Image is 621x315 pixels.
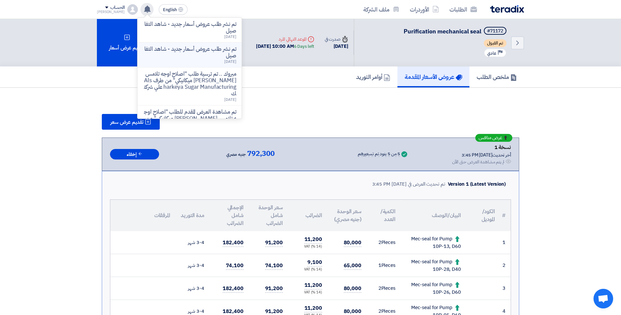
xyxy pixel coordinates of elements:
[490,5,524,13] img: Teradix logo
[500,231,511,254] td: 1
[452,143,511,152] div: نسخة 1
[358,2,405,17] a: ملف الشركة
[484,39,506,47] span: تم القبول
[224,59,236,65] span: [DATE]
[293,267,322,272] div: (14 %) VAT
[487,29,503,33] div: #71172
[294,43,314,50] div: 6 Days left
[378,262,381,269] span: 1
[304,281,322,289] span: 11,200
[406,235,461,250] div: Mec-seal for Pump 10P-13, D60
[378,239,381,246] span: 2
[223,285,244,293] span: 182,400
[406,281,461,296] div: Mec-seal for Pump 10P-26, D60
[143,109,236,128] p: تم مشاهدة العرض المقدم للطلب "اصلاح اوجه تلامس [PERSON_NAME] ميكانيكي" من قبل العميل
[372,180,445,188] div: تم تحديث العرض في [DATE] 3:45 PM
[159,4,188,15] button: English
[175,277,210,300] td: 3-4 شهر
[102,114,160,130] button: تقديم عرض سعر
[367,277,401,300] td: Pieces
[110,5,124,10] div: الحساب
[175,200,210,231] th: مدة التوريد
[466,200,500,231] th: الكود/الموديل
[405,2,444,17] a: الأوردرات
[307,258,322,267] span: 9,100
[401,200,466,231] th: البيان/الوصف
[110,149,159,160] button: إخفاء
[143,46,236,59] p: تم نشر طلب عروض أسعار جديد - شاهد التفاصيل
[367,231,401,254] td: Pieces
[223,239,244,247] span: 182,400
[367,200,401,231] th: الكمية/العدد
[477,73,517,81] h5: ملخص الطلب
[110,200,175,231] th: المرفقات
[97,10,125,14] div: [PERSON_NAME]
[500,254,511,277] td: 2
[452,152,511,158] div: أخر تحديث [DATE] 3:45 PM
[487,50,496,56] span: عادي
[367,254,401,277] td: Pieces
[143,21,236,34] p: تم نشر طلب عروض أسعار جديد - شاهد التفاصيل
[226,151,246,158] span: جنيه مصري
[224,34,236,40] span: [DATE]
[349,66,397,87] a: أوامر التوريد
[448,180,506,188] div: Version 1 (Latest Version)
[344,285,361,293] span: 80,000
[405,73,462,81] h5: عروض الأسعار المقدمة
[397,66,469,87] a: عروض الأسعار المقدمة
[304,235,322,244] span: 11,200
[249,200,288,231] th: سعر الوحدة شامل الضرائب
[500,200,511,231] th: #
[325,36,348,43] div: صدرت في
[265,239,283,247] span: 91,200
[344,239,361,247] span: 80,000
[327,200,367,231] th: سعر الوحدة (جنيه مصري)
[500,277,511,300] td: 3
[97,19,156,66] div: تقديم عرض أسعار
[344,262,361,270] span: 65,000
[325,43,348,50] div: [DATE]
[247,150,275,157] span: 792,300
[265,262,283,270] span: 74,100
[378,307,381,315] span: 2
[163,8,177,12] span: English
[452,158,504,165] div: لم يتم مشاهدة العرض حتى الآن
[210,200,249,231] th: الإجمالي شامل الضرائب
[175,231,210,254] td: 3-4 شهر
[226,262,244,270] span: 74,100
[293,290,322,295] div: (14 %) VAT
[293,244,322,250] div: (14 %) VAT
[594,289,613,308] a: Open chat
[127,4,138,15] img: profile_test.png
[404,27,481,36] span: Purification mechanical seal
[406,258,461,273] div: Mec-seal for Pump 10P-28, D40
[479,136,502,140] span: عرض منافس
[224,97,236,102] span: [DATE]
[356,73,390,81] h5: أوامر التوريد
[358,152,400,157] div: 5 من 5 بنود تم تسعيرهم
[378,285,381,292] span: 2
[444,2,482,17] a: الطلبات
[143,71,236,97] p: مبروك .. تم ترسية طلب "اصلاح اوجه تلامس [PERSON_NAME] ميكانيكي" من طرف Alsharkeya Sugar Manufactu...
[404,27,508,36] h5: Purification mechanical seal
[256,43,314,50] div: [DATE] 10:00 AM
[469,66,524,87] a: ملخص الطلب
[175,254,210,277] td: 3-4 شهر
[304,304,322,312] span: 11,200
[265,285,283,293] span: 91,200
[288,200,327,231] th: الضرائب
[256,36,314,43] div: الموعد النهائي للرد
[110,120,143,125] span: تقديم عرض سعر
